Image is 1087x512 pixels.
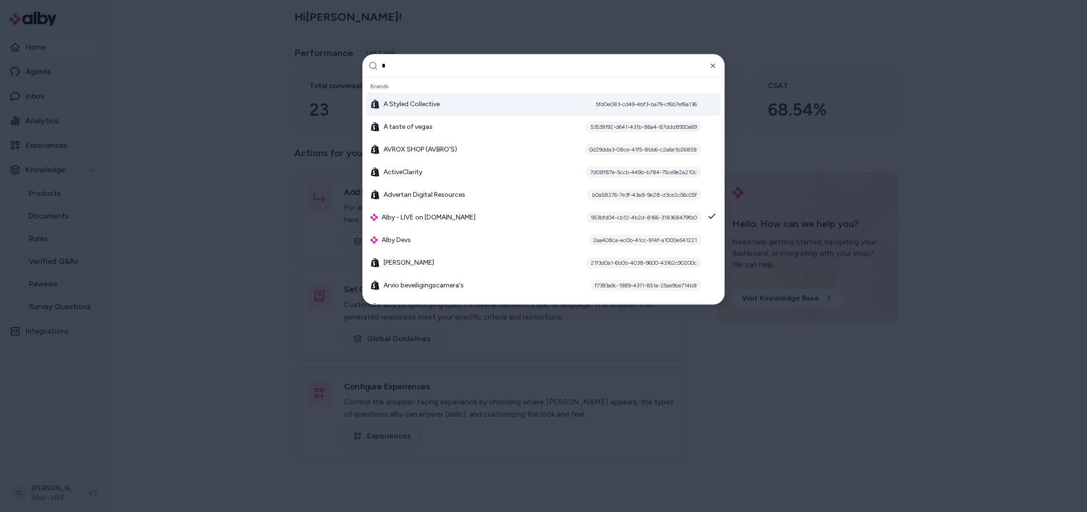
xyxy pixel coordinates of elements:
[586,257,702,268] div: 21f3d0a1-6b0b-4038-9600-43162c90200c
[586,121,702,132] div: 53539192-d641-431b-86a4-87ddd8950a69
[384,122,433,131] span: A taste of vegas
[370,213,378,221] img: alby Logo
[384,144,457,154] span: AVROX SHOP (AVBRO'S)
[590,279,702,291] div: f7393a9c-1989-4311-851a-25ae9be714b8
[367,79,720,92] div: Brands
[384,258,434,267] span: [PERSON_NAME]
[384,303,429,312] span: AxisTech Living
[586,211,702,223] div: 953bfd04-cb12-4b2d-8166-318368479fb0
[588,234,702,245] div: 2aa408ca-ec0b-41cc-914f-a1000e541221
[370,236,378,243] img: alby Logo
[587,189,702,200] div: b0a58276-7e3f-43a8-9e28-d3ce2c56c05f
[384,99,440,109] span: A Styled Collective
[384,280,464,290] span: Arvio beveiligingscamera's
[363,77,724,304] div: Suggestions
[382,212,476,222] span: Alby - LIVE on [DOMAIN_NAME]
[591,98,702,109] div: 5fd0e083-cd49-4bf3-ba79-cf6b7ef6a136
[384,190,465,199] span: Advertan Digital Resources
[587,302,702,313] div: 2c6a033a-3b38-4c11-8618-2f027594a053
[382,235,411,244] span: Alby Devs
[585,143,702,155] div: 0d29dda3-08ce-41f5-8bb6-c2a6e1b26858
[384,167,422,176] span: ActiveClarity
[585,166,702,177] div: 7d08f87e-5ccb-449b-b784-75ce9e2a210c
